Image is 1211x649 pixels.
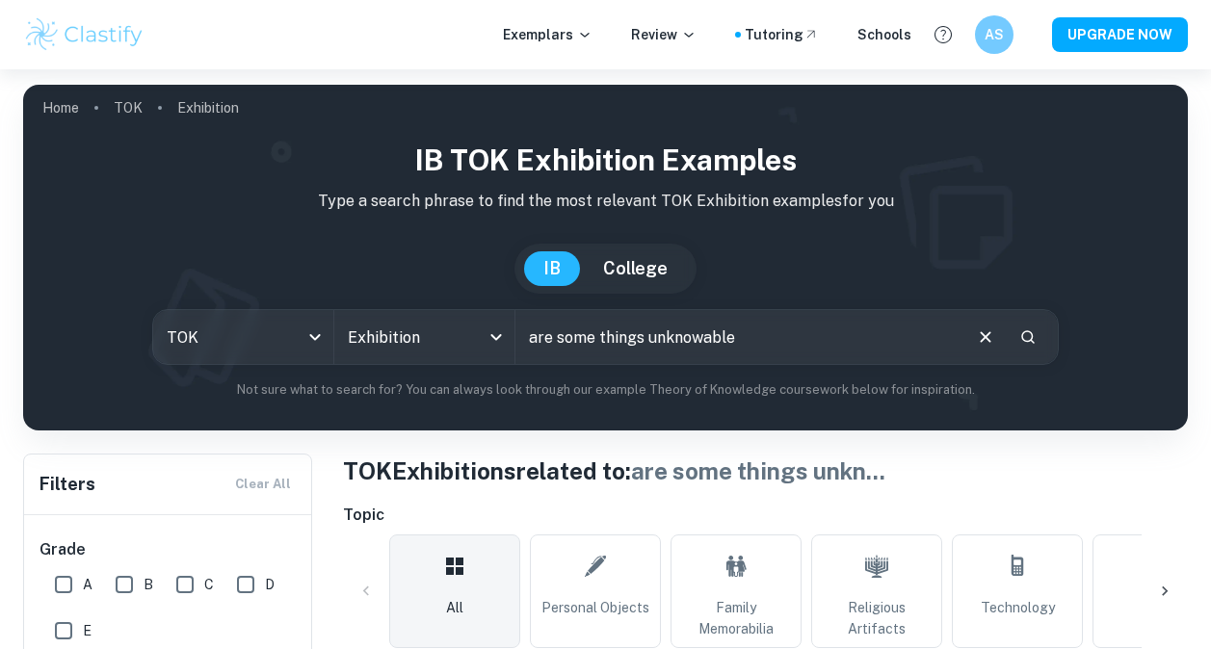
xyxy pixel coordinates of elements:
[265,574,275,595] span: D
[39,380,1172,400] p: Not sure what to search for? You can always look through our example Theory of Knowledge coursewo...
[857,24,911,45] a: Schools
[83,574,92,595] span: A
[446,597,463,618] span: All
[83,620,92,641] span: E
[39,190,1172,213] p: Type a search phrase to find the most relevant TOK Exhibition examples for you
[42,94,79,121] a: Home
[524,251,580,286] button: IB
[984,24,1006,45] h6: AS
[541,597,649,618] span: Personal Objects
[23,15,145,54] img: Clastify logo
[1012,321,1044,353] button: Search
[975,15,1014,54] button: AS
[39,471,95,498] h6: Filters
[23,85,1188,430] img: profile cover
[343,504,1188,527] h6: Topic
[679,597,793,639] span: Family Memorabilia
[144,574,153,595] span: B
[153,310,333,364] div: TOK
[631,24,697,45] p: Review
[39,139,1172,182] h1: IB TOK Exhibition examples
[1052,17,1188,52] button: UPGRADE NOW
[515,310,961,364] input: E.g. present and past knowledge, religious objects, Rubik's Cube...
[820,597,934,639] span: Religious Artifacts
[114,94,143,121] a: TOK
[503,24,592,45] p: Exemplars
[967,319,1004,355] button: Clear
[981,597,1055,618] span: Technology
[204,574,214,595] span: C
[584,251,687,286] button: College
[745,24,819,45] a: Tutoring
[927,18,960,51] button: Help and Feedback
[334,310,514,364] div: Exhibition
[39,538,298,561] h6: Grade
[177,97,239,118] p: Exhibition
[343,454,1188,488] h1: TOK Exhibitions related to:
[631,457,885,484] span: are some things unkn ...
